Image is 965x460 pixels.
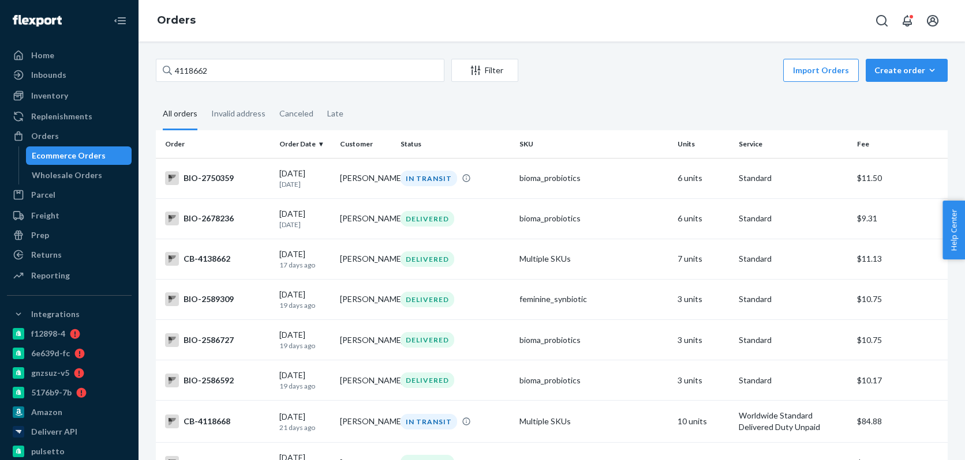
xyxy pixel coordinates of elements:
td: [PERSON_NAME] [335,198,396,239]
div: bioma_probiotics [519,172,668,184]
div: Orders [31,130,59,142]
td: $10.75 [852,279,948,319]
p: [DATE] [279,179,331,189]
div: Freight [31,210,59,221]
input: Search orders [156,59,444,82]
th: Units [673,130,734,158]
td: [PERSON_NAME] [335,320,396,360]
div: Reporting [31,270,70,281]
div: [DATE] [279,289,331,310]
a: Parcel [7,186,132,204]
button: Help Center [942,201,965,259]
td: [PERSON_NAME] [335,239,396,279]
ol: breadcrumbs [148,4,205,37]
p: Standard [739,172,848,184]
div: CB-4118668 [165,414,270,428]
div: Canceled [279,99,313,129]
div: IN TRANSIT [401,171,457,186]
div: Invalid address [211,99,265,129]
a: Freight [7,206,132,225]
div: gnzsuz-v5 [31,367,69,379]
div: Deliverr API [31,426,77,438]
div: All orders [163,99,197,130]
div: [DATE] [279,248,331,270]
td: 3 units [673,320,734,360]
th: Service [734,130,853,158]
td: [PERSON_NAME] [335,158,396,198]
td: $10.75 [852,320,948,360]
div: DELIVERED [401,332,454,348]
button: Integrations [7,305,132,323]
button: Open Search Box [870,9,893,32]
td: 6 units [673,198,734,239]
div: Filter [452,65,518,76]
div: Parcel [31,189,55,201]
td: Multiple SKUs [515,239,673,279]
td: [PERSON_NAME] [335,401,396,443]
div: BIO-2750359 [165,171,270,185]
div: [DATE] [279,369,331,391]
p: Standard [739,334,848,346]
a: Home [7,46,132,65]
a: Amazon [7,403,132,421]
div: f12898-4 [31,328,65,340]
a: 6e639d-fc [7,344,132,363]
td: $10.17 [852,360,948,401]
a: Orders [7,127,132,145]
button: Filter [451,59,518,82]
a: Ecommerce Orders [26,146,132,165]
a: Replenishments [7,107,132,126]
button: Close Navigation [109,9,132,32]
td: $9.31 [852,198,948,239]
td: [PERSON_NAME] [335,360,396,401]
a: Returns [7,246,132,264]
p: [DATE] [279,220,331,229]
div: feminine_synbiotic [519,293,668,305]
a: Inventory [7,86,132,105]
button: Open notifications [896,9,919,32]
div: Ecommerce Orders [32,150,106,161]
div: IN TRANSIT [401,414,457,429]
div: bioma_probiotics [519,375,668,386]
td: $11.50 [852,158,948,198]
p: Standard [739,293,848,305]
div: Customer [340,139,391,149]
td: [PERSON_NAME] [335,279,396,319]
p: 21 days ago [279,423,331,432]
p: Standard [739,253,848,265]
th: Status [396,130,515,158]
div: bioma_probiotics [519,334,668,346]
td: 7 units [673,239,734,279]
a: 5176b9-7b [7,383,132,402]
div: BIO-2678236 [165,212,270,225]
div: Returns [31,249,62,261]
th: Order [156,130,275,158]
a: Reporting [7,266,132,285]
div: DELIVERED [401,372,454,388]
a: Prep [7,226,132,244]
a: Inbounds [7,66,132,84]
div: pulsetto [31,446,65,457]
div: Replenishments [31,111,92,122]
div: bioma_probiotics [519,213,668,224]
button: Create order [866,59,948,82]
a: gnzsuz-v5 [7,364,132,382]
a: f12898-4 [7,325,132,343]
p: 19 days ago [279,341,331,350]
div: [DATE] [279,411,331,432]
div: Late [327,99,343,129]
div: Amazon [31,406,62,418]
div: Inventory [31,90,68,101]
p: 17 days ago [279,260,331,270]
div: DELIVERED [401,211,454,227]
a: Wholesale Orders [26,166,132,184]
div: DELIVERED [401,251,454,267]
div: Integrations [31,308,80,320]
td: 10 units [673,401,734,443]
div: CB-4138662 [165,252,270,266]
div: 6e639d-fc [31,348,70,359]
button: Open account menu [921,9,944,32]
td: 6 units [673,158,734,198]
div: Create order [874,65,939,76]
p: Standard [739,213,848,224]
